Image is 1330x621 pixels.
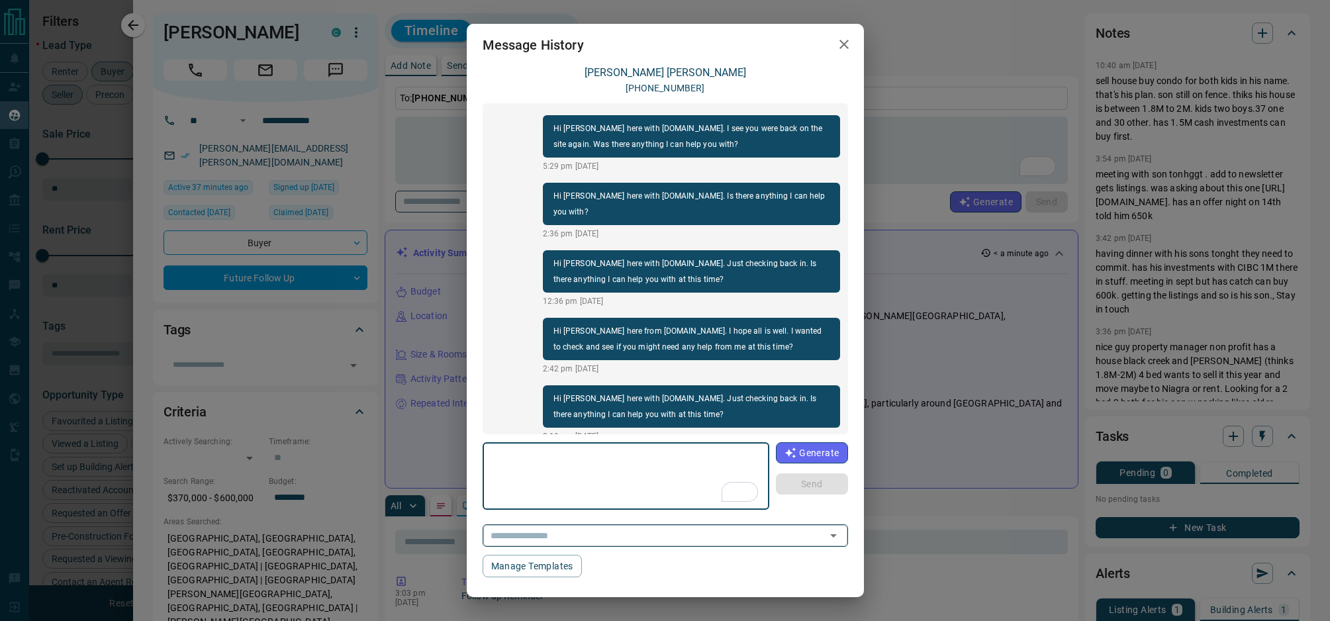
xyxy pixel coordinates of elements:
[543,363,840,375] p: 2:42 pm [DATE]
[824,526,843,545] button: Open
[553,120,830,152] p: Hi [PERSON_NAME] here with [DOMAIN_NAME]. I see you were back on the site again. Was there anythi...
[543,228,840,240] p: 2:36 pm [DATE]
[776,442,847,463] button: Generate
[553,188,830,220] p: Hi [PERSON_NAME] here with [DOMAIN_NAME]. Is there anything I can help you with?
[543,160,840,172] p: 5:29 pm [DATE]
[553,256,830,287] p: Hi [PERSON_NAME] here with [DOMAIN_NAME]. Just checking back in. Is there anything I can help you...
[483,555,582,577] button: Manage Templates
[553,391,830,422] p: Hi [PERSON_NAME] here with [DOMAIN_NAME]. Just checking back in. Is there anything I can help you...
[585,66,746,79] a: [PERSON_NAME] [PERSON_NAME]
[492,448,761,504] textarea: To enrich screen reader interactions, please activate Accessibility in Grammarly extension settings
[467,24,600,66] h2: Message History
[543,295,840,307] p: 12:36 pm [DATE]
[626,81,705,95] p: [PHONE_NUMBER]
[553,323,830,355] p: Hi [PERSON_NAME] here from [DOMAIN_NAME]. I hope all is well. I wanted to check and see if you mi...
[543,430,840,442] p: 2:19 pm [DATE]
